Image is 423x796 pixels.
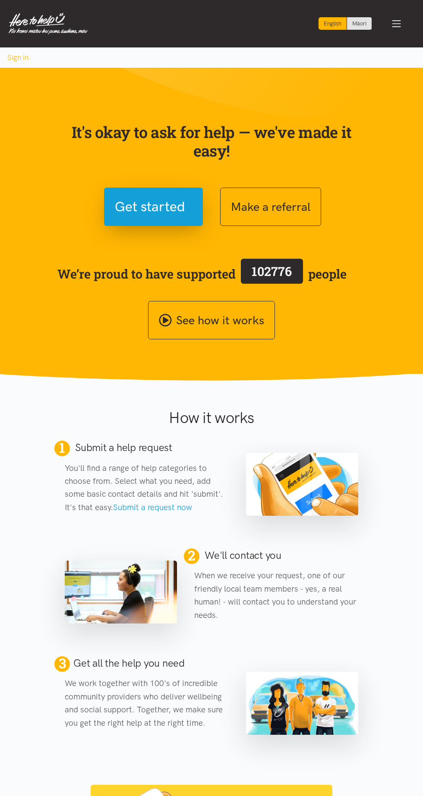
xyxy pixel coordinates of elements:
[148,301,275,339] a: See how it works
[319,17,372,30] div: Language toggle
[65,123,358,160] p: It's okay to ask for help — we've made it easy!
[236,257,308,291] a: 102776
[65,462,229,514] p: You'll find a range of help categories to choose from. Select what you need, add some basic conta...
[57,257,347,291] span: We’re proud to have supported people
[65,677,229,730] p: We work together with 100's of incredible community providers who deliver wellbeing and social su...
[115,196,185,218] span: Get started
[104,188,203,226] button: Get started
[9,13,88,34] img: Home
[59,655,66,671] span: 3
[73,656,185,670] h2: Get all the help you need
[184,544,199,567] span: 2
[75,441,172,454] h2: Submit a help request
[319,17,347,30] div: Current language
[91,408,332,427] h1: How it works
[252,263,292,279] span: 102776
[194,569,358,622] p: When we receive your request, one of our friendly local team members - yes, a real human! - will ...
[59,439,65,456] span: 1
[113,502,192,512] a: Submit a request now
[347,17,372,30] a: Switch to Te Reo Māori
[220,188,321,226] button: Make a referral
[379,9,415,39] button: Toggle navigation
[205,548,281,562] h2: We'll contact you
